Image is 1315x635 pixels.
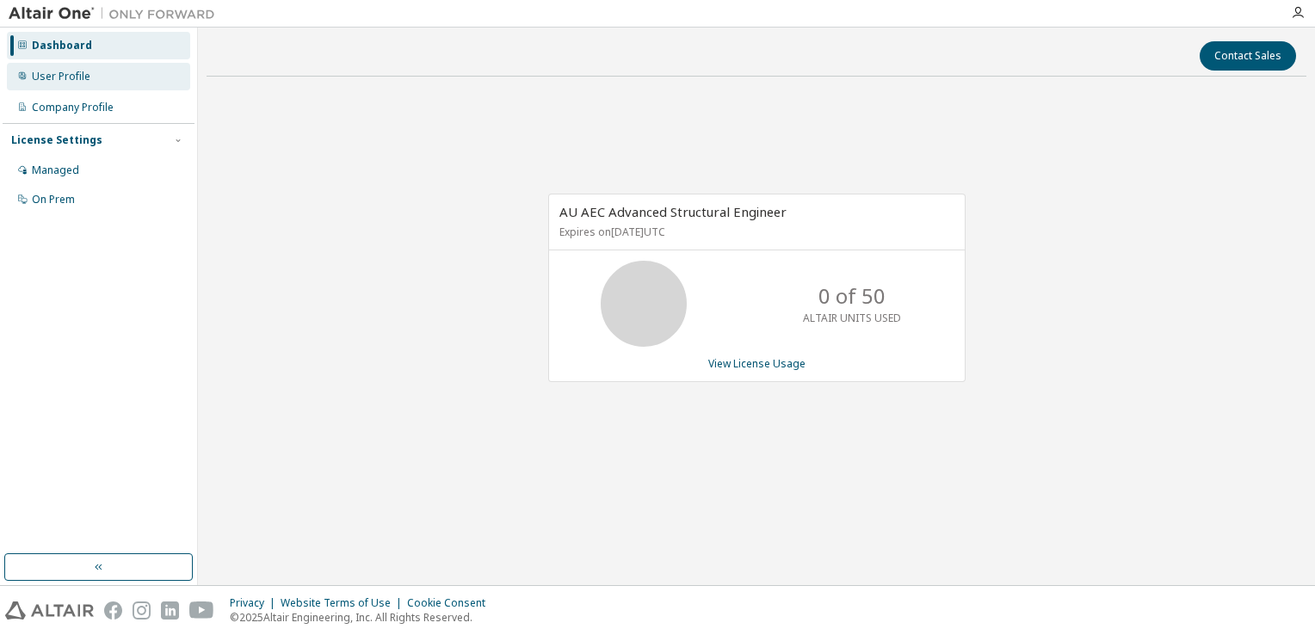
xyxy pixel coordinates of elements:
img: Altair One [9,5,224,22]
div: Company Profile [32,101,114,114]
button: Contact Sales [1200,41,1296,71]
p: Expires on [DATE] UTC [559,225,950,239]
p: 0 of 50 [818,281,886,311]
span: AU AEC Advanced Structural Engineer [559,203,787,220]
img: instagram.svg [133,601,151,620]
div: Cookie Consent [407,596,496,610]
img: altair_logo.svg [5,601,94,620]
div: User Profile [32,70,90,83]
p: © 2025 Altair Engineering, Inc. All Rights Reserved. [230,610,496,625]
img: facebook.svg [104,601,122,620]
img: linkedin.svg [161,601,179,620]
div: License Settings [11,133,102,147]
div: Website Terms of Use [281,596,407,610]
div: Privacy [230,596,281,610]
img: youtube.svg [189,601,214,620]
p: ALTAIR UNITS USED [803,311,901,325]
div: Dashboard [32,39,92,52]
div: On Prem [32,193,75,207]
div: Managed [32,163,79,177]
a: View License Usage [708,356,806,371]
